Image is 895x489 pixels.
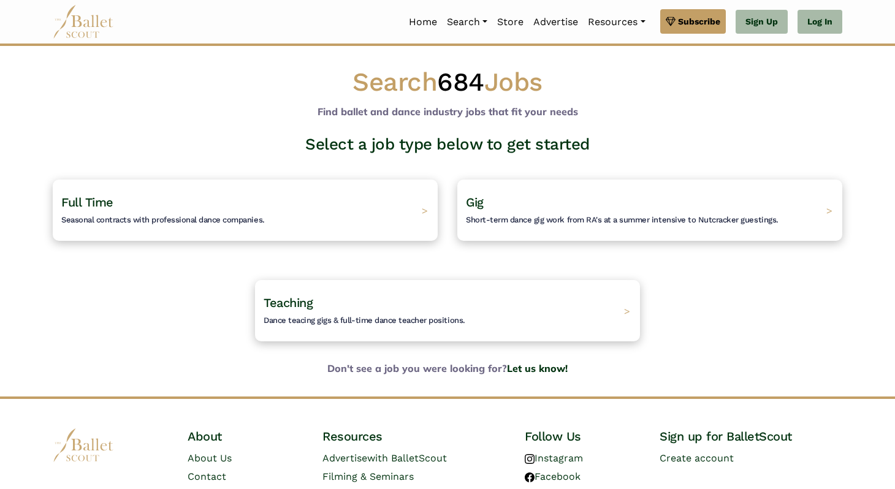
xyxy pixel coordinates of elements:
span: Short-term dance gig work from RA's at a summer intensive to Nutcracker guestings. [466,215,779,224]
h1: Search Jobs [53,66,842,99]
h4: Follow Us [525,428,640,444]
a: Resources [583,9,650,35]
span: > [422,204,428,216]
img: logo [53,428,114,462]
span: Dance teacing gigs & full-time dance teacher positions. [264,316,465,325]
a: About Us [188,452,232,464]
a: Home [404,9,442,35]
a: Subscribe [660,9,726,34]
a: Advertisewith BalletScout [322,452,447,464]
a: Advertise [528,9,583,35]
h4: Resources [322,428,505,444]
a: Contact [188,471,226,482]
span: Gig [466,195,484,210]
a: Filming & Seminars [322,471,414,482]
a: Facebook [525,471,581,482]
span: Full Time [61,195,113,210]
span: Seasonal contracts with professional dance companies. [61,215,265,224]
span: > [826,204,832,216]
span: Teaching [264,295,313,310]
span: 684 [437,67,484,97]
a: Log In [798,10,842,34]
span: Subscribe [678,15,720,28]
h4: About [188,428,303,444]
a: Search [442,9,492,35]
span: > [624,305,630,317]
a: Create account [660,452,734,464]
a: Instagram [525,452,583,464]
a: Store [492,9,528,35]
img: instagram logo [525,454,535,464]
span: with BalletScout [367,452,447,464]
a: Sign Up [736,10,788,34]
img: facebook logo [525,472,535,482]
a: GigShort-term dance gig work from RA's at a summer intensive to Nutcracker guestings. > [457,180,842,241]
a: TeachingDance teacing gigs & full-time dance teacher positions. > [255,280,640,341]
img: gem.svg [666,15,676,28]
h4: Sign up for BalletScout [660,428,842,444]
a: Let us know! [507,362,568,374]
h3: Select a job type below to get started [43,134,852,155]
b: Don't see a job you were looking for? [43,361,852,377]
b: Find ballet and dance industry jobs that fit your needs [318,105,578,118]
a: Full TimeSeasonal contracts with professional dance companies. > [53,180,438,241]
